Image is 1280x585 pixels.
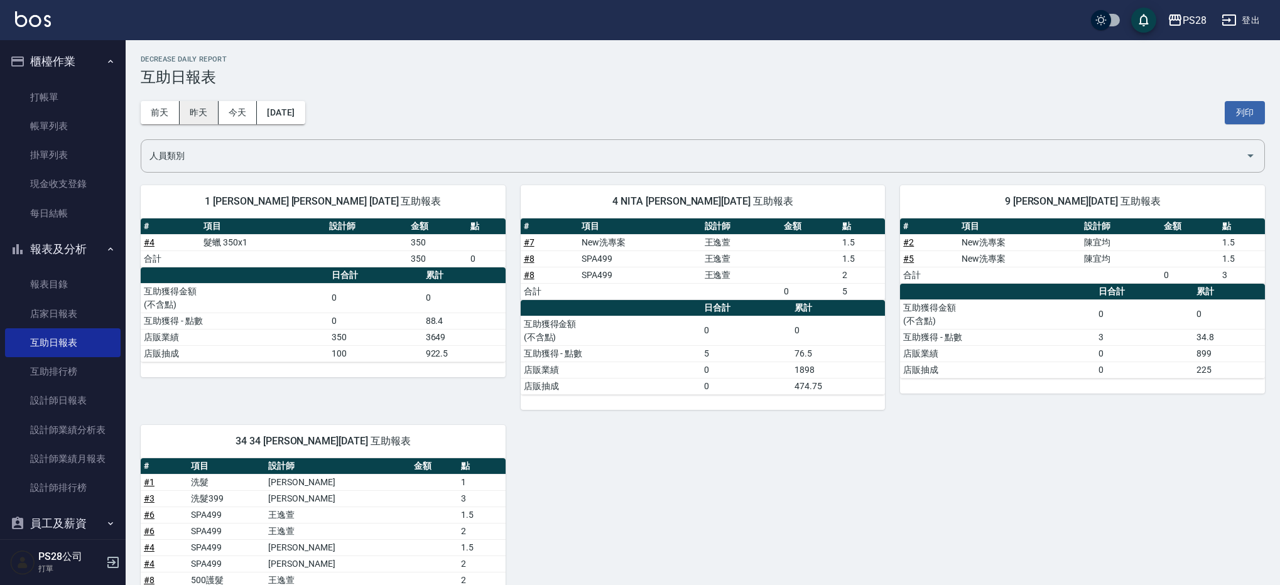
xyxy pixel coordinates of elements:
[408,218,467,235] th: 金額
[5,473,121,502] a: 設計師排行榜
[328,267,423,284] th: 日合計
[524,254,534,264] a: #8
[5,444,121,473] a: 設計師業績月報表
[200,218,326,235] th: 項目
[958,250,1081,267] td: New洗專案
[146,145,1240,167] input: 人員名稱
[1161,267,1219,283] td: 0
[144,559,155,569] a: #4
[141,345,328,362] td: 店販抽成
[38,563,102,574] p: 打單
[144,477,155,487] a: #1
[1081,218,1161,235] th: 設計師
[5,112,121,141] a: 帳單列表
[5,299,121,328] a: 店家日報表
[10,550,35,575] img: Person
[141,458,188,475] th: #
[188,490,265,507] td: 洗髮399
[408,250,467,267] td: 350
[219,101,258,124] button: 今天
[701,300,791,316] th: 日合計
[458,555,505,572] td: 2
[265,490,411,507] td: [PERSON_NAME]
[521,362,702,378] td: 店販業績
[791,300,885,316] th: 累計
[521,345,702,362] td: 互助獲得 - 點數
[141,329,328,345] td: 店販業績
[144,575,155,585] a: #8
[1193,329,1265,345] td: 34.8
[839,283,885,299] td: 5
[900,218,958,235] th: #
[265,474,411,490] td: [PERSON_NAME]
[781,218,839,235] th: 金額
[5,270,121,299] a: 報表目錄
[141,68,1265,86] h3: 互助日報表
[5,386,121,415] a: 設計師日報表
[791,378,885,394] td: 474.75
[458,539,505,555] td: 1.5
[791,345,885,362] td: 76.5
[903,237,914,247] a: #2
[141,101,180,124] button: 前天
[458,507,505,523] td: 1.5
[5,169,121,198] a: 現金收支登錄
[791,316,885,345] td: 0
[328,329,423,345] td: 350
[144,526,155,536] a: #6
[702,218,781,235] th: 設計師
[144,542,155,552] a: #4
[958,234,1081,250] td: New洗專案
[200,234,326,250] td: 髮蠟 350x1
[839,234,885,250] td: 1.5
[578,267,701,283] td: SPA499
[5,357,121,386] a: 互助排行榜
[521,300,886,395] table: a dense table
[900,299,1095,329] td: 互助獲得金額 (不含點)
[5,83,121,112] a: 打帳單
[1163,8,1212,33] button: PS28
[900,345,1095,362] td: 店販業績
[701,378,791,394] td: 0
[1193,284,1265,300] th: 累計
[1095,345,1193,362] td: 0
[839,218,885,235] th: 點
[1219,250,1265,267] td: 1.5
[915,195,1250,208] span: 9 [PERSON_NAME][DATE] 互助報表
[408,234,467,250] td: 350
[1081,250,1161,267] td: 陳宜均
[467,250,505,267] td: 0
[423,313,506,329] td: 88.4
[524,237,534,247] a: #7
[5,416,121,444] a: 設計師業績分析表
[1131,8,1156,33] button: save
[141,250,200,267] td: 合計
[1219,234,1265,250] td: 1.5
[701,362,791,378] td: 0
[900,329,1095,345] td: 互助獲得 - 點數
[141,313,328,329] td: 互助獲得 - 點數
[144,510,155,520] a: #6
[521,218,886,300] table: a dense table
[1095,329,1193,345] td: 3
[903,254,914,264] a: #5
[188,458,265,475] th: 項目
[423,329,506,345] td: 3649
[5,199,121,228] a: 每日結帳
[536,195,871,208] span: 4 NITA [PERSON_NAME][DATE] 互助報表
[458,490,505,507] td: 3
[521,316,702,345] td: 互助獲得金額 (不含點)
[458,458,505,475] th: 點
[188,474,265,490] td: 洗髮
[521,378,702,394] td: 店販抽成
[900,267,958,283] td: 合計
[144,493,155,503] a: #3
[839,250,885,267] td: 1.5
[1081,234,1161,250] td: 陳宜均
[188,507,265,523] td: SPA499
[188,523,265,539] td: SPA499
[38,550,102,563] h5: PS28公司
[521,283,579,299] td: 合計
[423,267,506,284] th: 累計
[265,539,411,555] td: [PERSON_NAME]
